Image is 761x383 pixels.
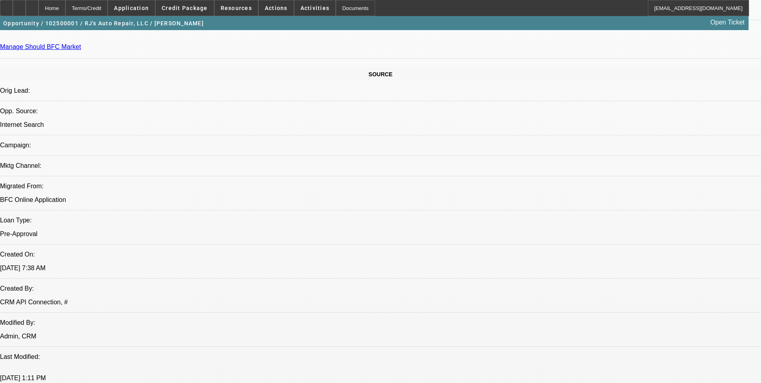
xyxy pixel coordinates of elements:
[300,5,330,11] span: Activities
[221,5,252,11] span: Resources
[294,0,336,16] button: Activities
[156,0,214,16] button: Credit Package
[162,5,208,11] span: Credit Package
[108,0,155,16] button: Application
[265,5,288,11] span: Actions
[3,20,204,26] span: Opportunity / 102500001 / RJ's Auto Repair, LLC / [PERSON_NAME]
[114,5,149,11] span: Application
[369,71,393,77] span: SOURCE
[707,16,748,29] a: Open Ticket
[215,0,258,16] button: Resources
[259,0,294,16] button: Actions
